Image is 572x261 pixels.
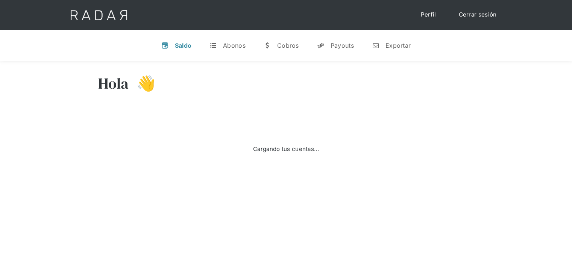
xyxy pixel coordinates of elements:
div: Cobros [277,42,299,49]
div: w [264,42,271,49]
div: n [372,42,379,49]
div: Abonos [223,42,246,49]
a: Cerrar sesión [451,8,504,22]
div: Saldo [175,42,192,49]
a: Perfil [413,8,444,22]
h3: 👋 [129,74,155,93]
div: Payouts [331,42,354,49]
div: y [317,42,325,49]
h3: Hola [98,74,129,93]
div: Cargando tus cuentas... [253,145,319,154]
div: t [209,42,217,49]
div: Exportar [385,42,411,49]
div: v [161,42,169,49]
